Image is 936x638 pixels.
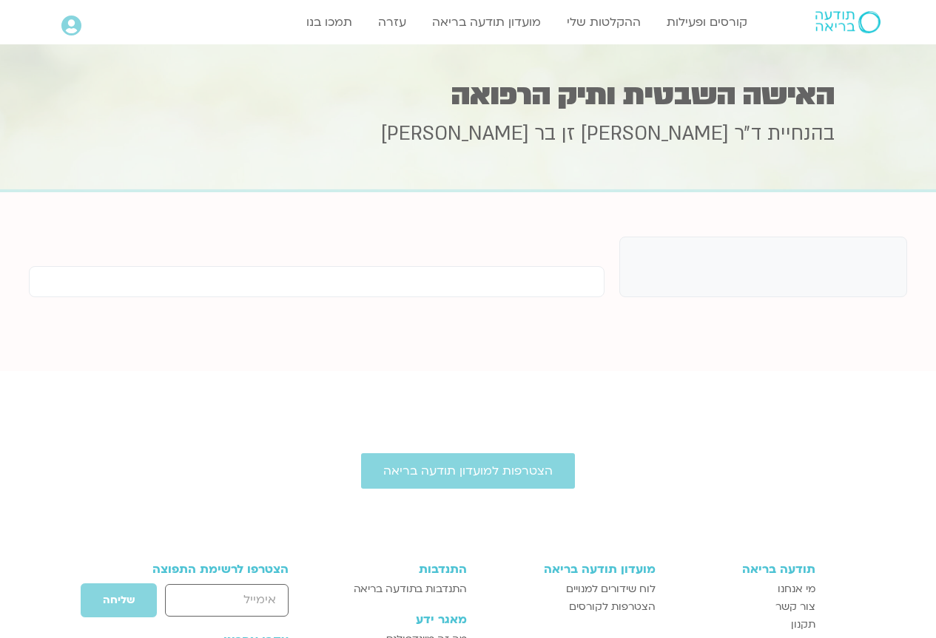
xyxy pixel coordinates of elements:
span: התנדבות בתודעה בריאה [354,580,467,598]
span: הצטרפות לקורסים [569,598,656,616]
a: הצטרפות לקורסים [482,598,656,616]
span: מי אנחנו [778,580,815,598]
a: עזרה [371,8,414,36]
h3: מועדון תודעה בריאה [482,563,656,576]
button: שליחה [80,583,158,618]
a: תקנון [670,616,815,634]
span: שליחה [103,594,135,606]
span: לוח שידורים למנויים [566,580,656,598]
span: בהנחיית [767,121,835,147]
a: קורסים ופעילות [659,8,755,36]
a: התנדבות בתודעה בריאה [329,580,466,598]
h3: מאגר ידע [329,613,466,626]
h1: האישה השבטית ותיק הרפואה [102,81,835,109]
h3: התנדבות [329,563,466,576]
h3: תודעה בריאה [670,563,815,576]
form: טופס חדש [121,583,289,625]
input: אימייל [165,584,289,616]
span: צור קשר [775,598,815,616]
span: ד״ר [PERSON_NAME] זן בר [PERSON_NAME] [381,121,761,147]
img: תודעה בריאה [815,11,881,33]
h3: הצטרפו לרשימת התפוצה [121,563,289,576]
a: הצטרפות למועדון תודעה בריאה [361,453,575,489]
span: תקנון [791,616,815,634]
a: ההקלטות שלי [559,8,648,36]
span: הצטרפות למועדון תודעה בריאה [383,464,553,478]
a: לוח שידורים למנויים [482,580,656,598]
a: מי אנחנו [670,580,815,598]
a: מועדון תודעה בריאה [425,8,548,36]
a: צור קשר [670,598,815,616]
a: תמכו בנו [299,8,360,36]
